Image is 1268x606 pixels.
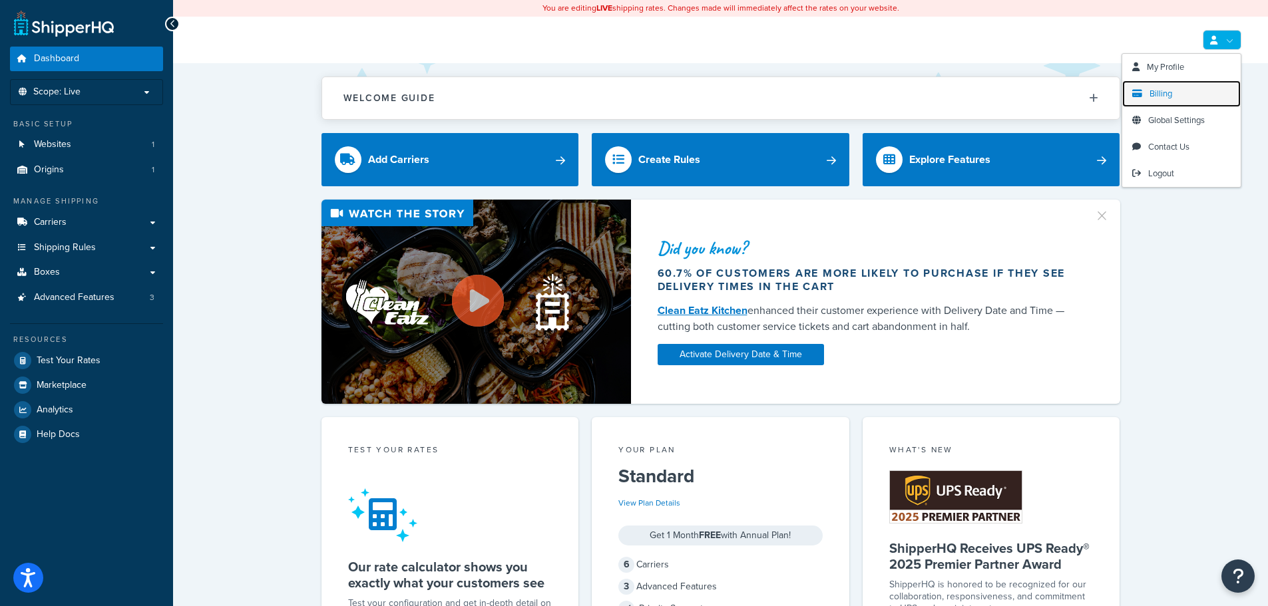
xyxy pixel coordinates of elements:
[1122,54,1241,80] a: My Profile
[10,47,163,71] a: Dashboard
[618,444,823,459] div: Your Plan
[10,132,163,157] a: Websites1
[889,540,1094,572] h5: ShipperHQ Receives UPS Ready® 2025 Premier Partner Award
[10,235,163,260] a: Shipping Rules
[10,210,163,235] a: Carriers
[152,139,154,150] span: 1
[658,303,747,318] a: Clean Eatz Kitchen
[1147,61,1184,73] span: My Profile
[699,528,721,542] strong: FREE
[34,164,64,176] span: Origins
[10,132,163,157] li: Websites
[1148,140,1189,153] span: Contact Us
[10,334,163,345] div: Resources
[34,139,71,150] span: Websites
[658,303,1078,335] div: enhanced their customer experience with Delivery Date and Time — cutting both customer service ti...
[37,380,87,391] span: Marketplace
[10,158,163,182] a: Origins1
[618,466,823,487] h5: Standard
[348,559,552,591] h5: Our rate calculator shows you exactly what your customers see
[368,150,429,169] div: Add Carriers
[596,2,612,14] b: LIVE
[152,164,154,176] span: 1
[658,267,1078,293] div: 60.7% of customers are more likely to purchase if they see delivery times in the cart
[1122,160,1241,187] a: Logout
[321,133,579,186] a: Add Carriers
[10,196,163,207] div: Manage Shipping
[10,260,163,285] a: Boxes
[34,53,79,65] span: Dashboard
[10,398,163,422] a: Analytics
[37,404,73,416] span: Analytics
[34,292,114,303] span: Advanced Features
[10,373,163,397] a: Marketplace
[618,555,823,574] div: Carriers
[34,217,67,228] span: Carriers
[34,242,96,253] span: Shipping Rules
[638,150,700,169] div: Create Rules
[34,267,60,278] span: Boxes
[618,577,823,596] div: Advanced Features
[10,285,163,310] a: Advanced Features3
[618,497,680,509] a: View Plan Details
[33,86,81,98] span: Scope: Live
[37,429,80,440] span: Help Docs
[10,285,163,310] li: Advanced Features
[909,150,990,169] div: Explore Features
[1122,107,1241,134] a: Global Settings
[658,239,1078,257] div: Did you know?
[1148,114,1205,126] span: Global Settings
[1122,80,1241,107] a: Billing
[348,444,552,459] div: Test your rates
[10,349,163,373] a: Test Your Rates
[10,158,163,182] li: Origins
[658,344,824,365] a: Activate Delivery Date & Time
[1148,167,1174,180] span: Logout
[1150,87,1172,100] span: Billing
[37,355,101,367] span: Test Your Rates
[322,77,1120,119] button: Welcome Guide
[343,93,435,103] h2: Welcome Guide
[321,200,631,404] img: Video thumbnail
[889,444,1094,459] div: What's New
[1221,559,1255,593] button: Open Resource Center
[150,292,154,303] span: 3
[618,579,634,595] span: 3
[863,133,1120,186] a: Explore Features
[10,118,163,130] div: Basic Setup
[1122,134,1241,160] a: Contact Us
[618,557,634,573] span: 6
[10,422,163,446] a: Help Docs
[592,133,849,186] a: Create Rules
[618,526,823,545] div: Get 1 Month with Annual Plan!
